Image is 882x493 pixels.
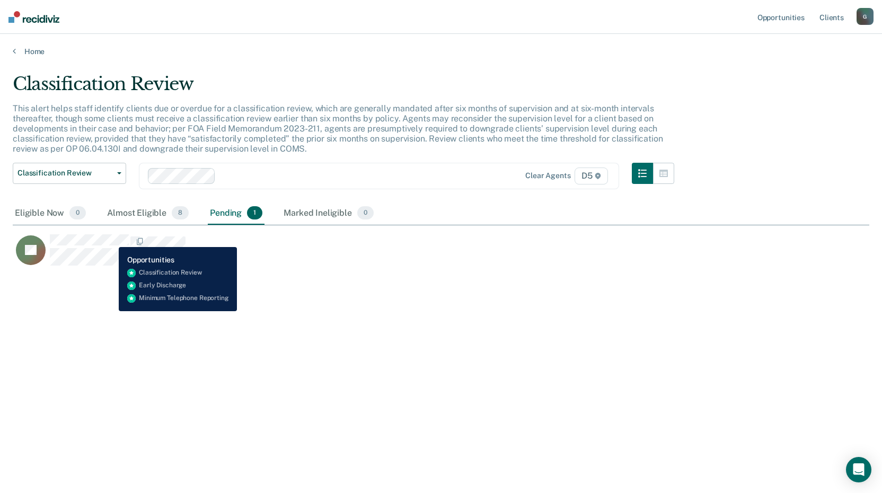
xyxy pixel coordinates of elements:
[13,163,126,184] button: Classification Review
[105,202,191,225] div: Almost Eligible8
[8,11,59,23] img: Recidiviz
[357,206,374,220] span: 0
[208,202,264,225] div: Pending1
[525,171,570,180] div: Clear agents
[69,206,86,220] span: 0
[13,73,674,103] div: Classification Review
[575,168,608,184] span: D5
[846,457,871,482] div: Open Intercom Messenger
[172,206,189,220] span: 8
[17,169,113,178] span: Classification Review
[247,206,262,220] span: 1
[13,103,663,154] p: This alert helps staff identify clients due or overdue for a classification review, which are gen...
[281,202,376,225] div: Marked Ineligible0
[13,234,762,276] div: CaseloadOpportunityCell-0807822
[857,8,874,25] button: G
[13,202,88,225] div: Eligible Now0
[13,47,869,56] a: Home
